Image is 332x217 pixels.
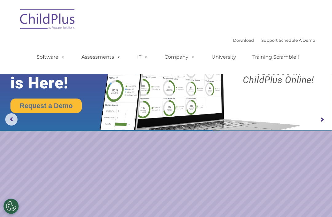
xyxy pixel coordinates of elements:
[10,99,82,113] a: Request a Demo
[17,5,78,36] img: ChildPlus by Procare Solutions
[10,38,117,92] rs-layer: The Future of ChildPlus is Here!
[246,51,305,63] a: Training Scramble!!
[229,41,328,84] rs-layer: Boost your productivity and streamline your success in ChildPlus Online!
[131,51,154,63] a: IT
[233,38,254,43] a: Download
[158,51,201,63] a: Company
[3,199,19,214] button: Cookies Settings
[261,38,278,43] a: Support
[75,51,127,63] a: Assessments
[279,38,315,43] a: Schedule A Demo
[205,51,242,63] a: University
[30,51,71,63] a: Software
[233,38,315,43] font: |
